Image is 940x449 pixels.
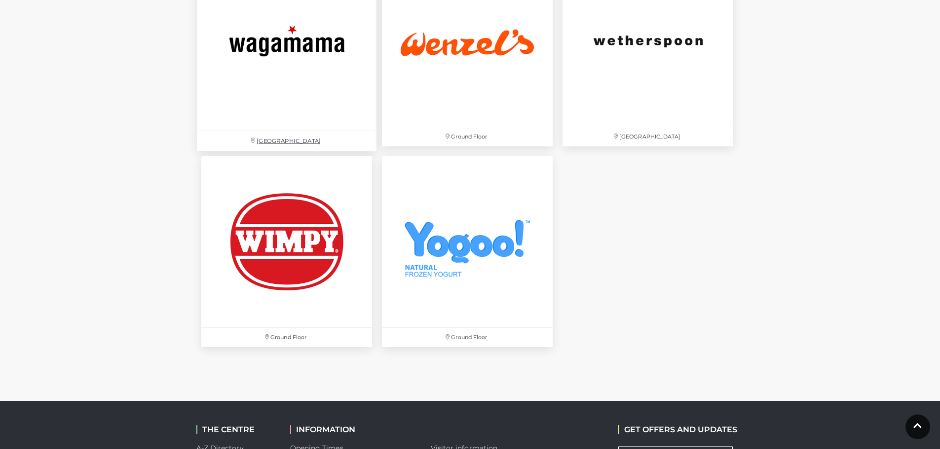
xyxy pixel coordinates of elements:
[377,151,558,351] a: Yogoo at Festival Place Ground Floor
[618,425,737,434] h2: GET OFFERS AND UPDATES
[290,425,416,434] h2: INFORMATION
[563,127,733,146] p: [GEOGRAPHIC_DATA]
[196,151,377,351] a: Ground Floor
[197,131,376,151] p: [GEOGRAPHIC_DATA]
[382,127,553,146] p: Ground Floor
[201,328,372,347] p: Ground Floor
[196,425,275,434] h2: THE CENTRE
[382,156,553,327] img: Yogoo at Festival Place
[382,328,553,347] p: Ground Floor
